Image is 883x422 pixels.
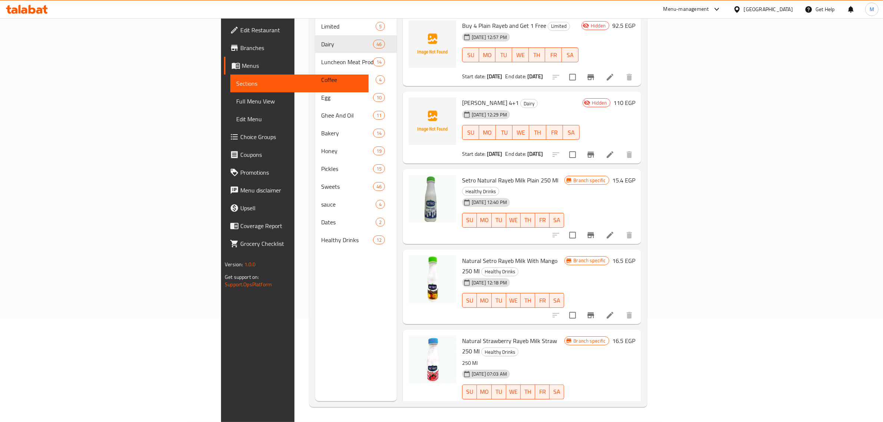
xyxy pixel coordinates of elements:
[230,92,369,110] a: Full Menu View
[548,22,570,30] span: Limited
[571,337,609,344] span: Branch specific
[465,127,476,138] span: SU
[224,181,369,199] a: Menu disclaimer
[495,386,503,397] span: TU
[321,235,373,244] span: Healthy Drinks
[373,59,385,66] span: 14
[409,20,456,68] img: Buy 4 Plain Rayeb and Get 1 Free
[565,399,580,415] span: Select to update
[373,112,385,119] span: 11
[315,231,397,249] div: Healthy Drinks12
[469,34,510,41] span: [DATE] 12:57 PM
[315,35,397,53] div: Dairy46
[492,213,506,228] button: TU
[492,385,506,399] button: TU
[613,98,635,108] h6: 110 EGP
[506,213,521,228] button: WE
[521,385,535,399] button: TH
[492,293,506,308] button: TU
[376,76,385,83] span: 4
[548,22,570,31] div: Limited
[495,215,503,225] span: TU
[224,128,369,146] a: Choice Groups
[582,226,600,244] button: Branch-specific-item
[376,218,385,227] div: items
[571,177,609,184] span: Branch specific
[549,127,560,138] span: FR
[373,130,385,137] span: 14
[462,20,546,31] span: Buy 4 Plain Rayeb and Get 1 Free
[495,47,512,62] button: TU
[509,386,518,397] span: WE
[373,94,385,101] span: 10
[744,5,793,13] div: [GEOGRAPHIC_DATA]
[321,164,373,173] span: Pickles
[373,146,385,155] div: items
[521,293,535,308] button: TH
[376,23,385,30] span: 5
[553,386,561,397] span: SA
[565,307,580,323] span: Select to update
[481,347,518,356] div: Healthy Drinks
[582,68,600,86] button: Branch-specific-item
[529,47,546,62] button: TH
[477,293,492,308] button: MO
[373,111,385,120] div: items
[496,125,513,140] button: TU
[376,219,385,226] span: 2
[409,255,456,303] img: Natural Setro Rayeb Milk With Mango 250 Ml
[538,386,547,397] span: FR
[479,47,496,62] button: MO
[224,21,369,39] a: Edit Restaurant
[315,89,397,106] div: Egg10
[321,22,375,31] span: Limited
[315,213,397,231] div: Dates2
[315,17,397,35] div: Limited5
[224,235,369,253] a: Grocery Checklist
[224,164,369,181] a: Promotions
[315,71,397,89] div: Coffee4
[409,336,456,383] img: Natural Strawberry Rayeb Milk Straw 250 Ml
[373,165,385,172] span: 15
[482,50,493,60] span: MO
[477,213,492,228] button: MO
[315,178,397,195] div: Sweets46
[240,26,363,34] span: Edit Restaurant
[373,237,385,244] span: 12
[321,200,375,209] span: sauce
[505,149,526,159] span: End date:
[535,213,550,228] button: FR
[606,311,615,320] a: Edit menu item
[462,385,477,399] button: SU
[373,57,385,66] div: items
[563,125,580,140] button: SA
[373,40,385,49] div: items
[224,146,369,164] a: Coupons
[244,260,256,269] span: 1.0.0
[240,168,363,177] span: Promotions
[321,111,373,120] span: Ghee And Oil
[535,385,550,399] button: FR
[224,199,369,217] a: Upsell
[582,306,600,324] button: Branch-specific-item
[462,187,499,196] div: Healthy Drinks
[321,182,373,191] span: Sweets
[565,147,580,162] span: Select to update
[230,75,369,92] a: Sections
[529,125,546,140] button: TH
[620,146,638,164] button: delete
[321,75,375,84] span: Coffee
[512,47,529,62] button: WE
[482,267,518,276] span: Healthy Drinks
[606,150,615,159] a: Edit menu item
[236,79,363,88] span: Sections
[236,97,363,106] span: Full Menu View
[565,227,580,243] span: Select to update
[469,279,510,286] span: [DATE] 12:18 PM
[469,111,510,118] span: [DATE] 12:29 PM
[612,336,635,346] h6: 16.5 EGP
[498,50,509,60] span: TU
[480,295,489,306] span: MO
